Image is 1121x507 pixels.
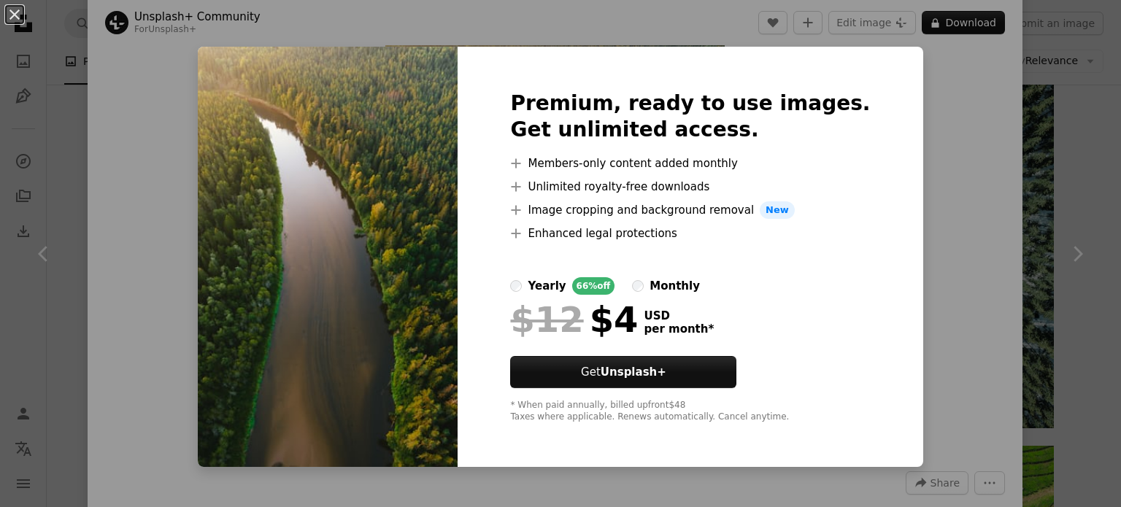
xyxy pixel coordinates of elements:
[644,322,714,336] span: per month *
[510,225,870,242] li: Enhanced legal protections
[510,90,870,143] h2: Premium, ready to use images. Get unlimited access.
[510,280,522,292] input: yearly66%off
[510,301,638,338] div: $4
[198,47,458,467] img: premium_photo-1663953003661-70cabc3a6573
[510,356,736,388] button: GetUnsplash+
[601,365,666,379] strong: Unsplash+
[510,201,870,219] li: Image cropping and background removal
[760,201,795,219] span: New
[650,277,700,295] div: monthly
[644,309,714,322] span: USD
[528,277,566,295] div: yearly
[510,301,583,338] span: $12
[510,155,870,172] li: Members-only content added monthly
[510,178,870,196] li: Unlimited royalty-free downloads
[632,280,644,292] input: monthly
[572,277,615,295] div: 66% off
[510,400,870,423] div: * When paid annually, billed upfront $48 Taxes where applicable. Renews automatically. Cancel any...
